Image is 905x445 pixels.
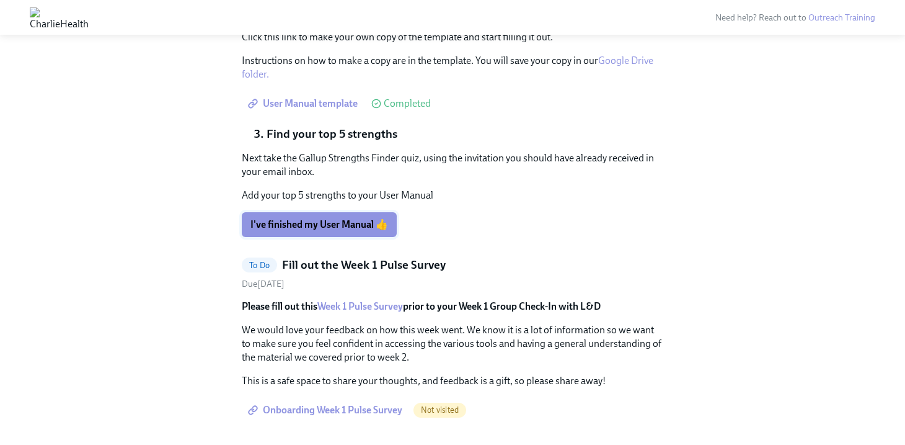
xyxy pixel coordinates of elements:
[242,54,663,81] p: Instructions on how to make a copy are in the template. You will save your copy in our
[384,99,431,109] span: Completed
[242,261,277,270] span: To Do
[413,405,466,415] span: Not visited
[30,7,89,27] img: CharlieHealth
[242,30,663,44] p: Click this link to make your own copy of the template and start filling it out.
[282,257,446,273] h5: Fill out the Week 1 Pulse Survey
[242,91,366,116] a: User Manual template
[242,257,663,290] a: To DoFill out the Week 1 Pulse SurveyDue[DATE]
[317,300,403,312] a: Week 1 Pulse Survey
[242,398,411,423] a: Onboarding Week 1 Pulse Survey
[242,55,653,80] a: Google Drive folder.
[242,374,663,388] p: This is a safe space to share your thoughts, and feedback is a gift, so please share away!
[242,189,663,202] p: Add your top 5 strengths to your User Manual
[242,300,601,312] strong: Please fill out this prior to your Week 1 Group Check-In with L&D
[250,218,388,231] span: I've finished my User Manual 👍
[242,279,285,289] span: Friday, October 10th 2025, 1:00 pm
[808,12,875,23] a: Outreach Training
[715,12,875,23] span: Need help? Reach out to
[250,404,402,416] span: Onboarding Week 1 Pulse Survey
[250,97,358,110] span: User Manual template
[242,212,397,237] button: I've finished my User Manual 👍
[267,126,663,142] li: Find your top 5 strengths
[242,323,663,364] p: We would love your feedback on how this week went. We know it is a lot of information so we want ...
[242,151,663,179] p: Next take the Gallup Strengths Finder quiz, using the invitation you should have already received...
